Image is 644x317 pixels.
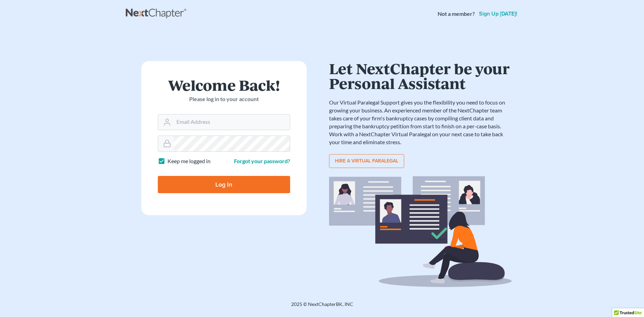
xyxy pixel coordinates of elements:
input: Email Address [174,115,290,130]
p: Please log in to your account [158,95,290,103]
img: virtual_paralegal_bg-b12c8cf30858a2b2c02ea913d52db5c468ecc422855d04272ea22d19010d70dc.svg [329,176,512,287]
a: Hire a virtual paralegal [329,154,404,168]
h1: Let NextChapter be your Personal Assistant [329,61,512,90]
a: Forgot your password? [234,158,290,164]
div: 2025 © NextChapterBK, INC [126,301,519,313]
label: Keep me logged in [167,157,211,165]
p: Our Virtual Paralegal Support gives you the flexibility you need to focus on growing your busines... [329,99,512,146]
strong: Not a member? [438,10,475,18]
h1: Welcome Back! [158,78,290,92]
input: Log In [158,176,290,193]
a: Sign up [DATE]! [478,11,519,17]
